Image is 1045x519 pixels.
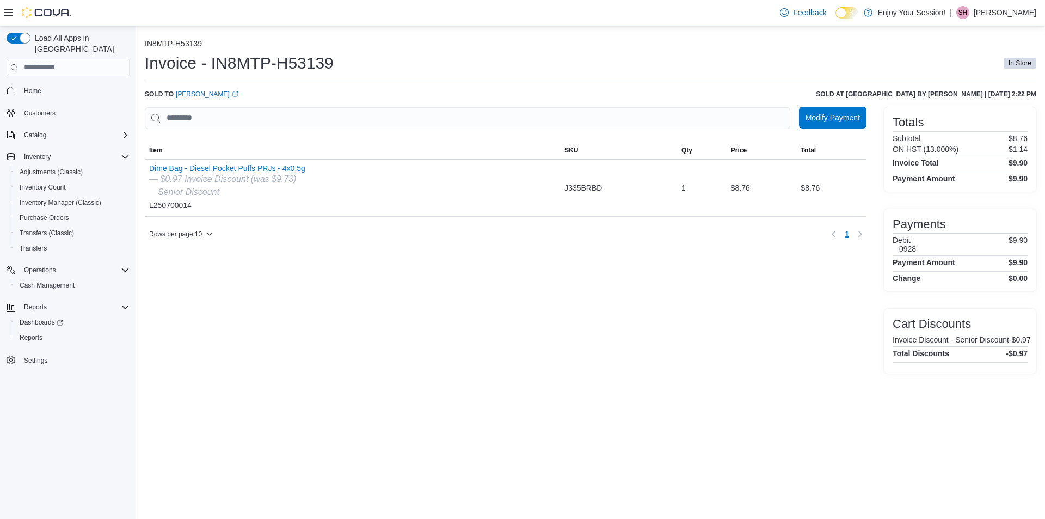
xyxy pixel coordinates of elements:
button: Page 1 of 1 [840,225,853,243]
div: — $0.97 Invoice Discount (was $9.73) [149,173,305,186]
a: Adjustments (Classic) [15,166,87,179]
span: Settings [20,353,130,367]
i: Senior Discount [158,187,219,197]
span: Customers [24,109,56,118]
input: This is a search bar. As you type, the results lower in the page will automatically filter. [145,107,790,129]
span: J335BRBD [564,181,602,194]
p: $9.90 [1009,236,1028,253]
span: Adjustments (Classic) [20,168,83,176]
span: In Store [1009,58,1031,68]
span: Reports [20,333,42,342]
h4: $9.90 [1009,258,1028,267]
button: Adjustments (Classic) [11,164,134,180]
button: IN8MTP-H53139 [145,39,202,48]
button: SKU [560,142,677,159]
div: L250700014 [149,164,305,212]
h3: Payments [893,218,946,231]
span: SH [958,6,968,19]
a: Dashboards [15,316,67,329]
a: [PERSON_NAME]External link [176,90,238,99]
a: Inventory Manager (Classic) [15,196,106,209]
h1: Invoice - IN8MTP-H53139 [145,52,334,74]
svg: External link [232,91,238,97]
button: Reports [20,301,51,314]
span: Home [24,87,41,95]
span: Settings [24,356,47,365]
button: Transfers [11,241,134,256]
span: Cash Management [15,279,130,292]
button: Item [145,142,560,159]
span: Cash Management [20,281,75,290]
a: Reports [15,331,47,344]
span: 1 [845,229,849,240]
span: Reports [20,301,130,314]
span: Catalog [20,129,130,142]
a: Transfers (Classic) [15,227,78,240]
button: Catalog [2,127,134,143]
h4: $9.90 [1009,174,1028,183]
span: SKU [564,146,578,155]
h3: Totals [893,116,924,129]
div: Scott Harrocks [956,6,969,19]
p: [PERSON_NAME] [974,6,1036,19]
span: Inventory Manager (Classic) [15,196,130,209]
span: Purchase Orders [20,213,69,222]
span: Catalog [24,131,46,139]
span: Inventory [24,152,51,161]
div: $8.76 [796,177,866,199]
button: Inventory [20,150,55,163]
span: Transfers [20,244,47,253]
span: Dashboards [15,316,130,329]
button: Dime Bag - Diesel Pocket Puffs PRJs - 4x0.5g [149,164,305,173]
button: Inventory Count [11,180,134,195]
span: Transfers [15,242,130,255]
a: Dashboards [11,315,134,330]
button: Previous page [827,228,840,241]
span: Operations [24,266,56,274]
span: Rows per page : 10 [149,230,202,239]
button: Operations [20,264,60,277]
a: Feedback [776,2,831,23]
span: Load All Apps in [GEOGRAPHIC_DATA] [30,33,130,54]
button: Transfers (Classic) [11,225,134,241]
a: Purchase Orders [15,211,73,224]
h4: Invoice Total [893,158,939,167]
button: Purchase Orders [11,210,134,225]
div: 1 [677,177,727,199]
p: $1.14 [1009,145,1028,154]
a: Transfers [15,242,51,255]
button: Settings [2,352,134,368]
a: Inventory Count [15,181,70,194]
span: Feedback [793,7,826,18]
button: Inventory [2,149,134,164]
ul: Pagination for table: MemoryTable from EuiInMemoryTable [840,225,853,243]
a: Customers [20,107,60,120]
nav: Pagination for table: MemoryTable from EuiInMemoryTable [827,225,866,243]
h4: Payment Amount [893,258,955,267]
span: Transfers (Classic) [20,229,74,237]
span: Modify Payment [806,112,860,123]
nav: An example of EuiBreadcrumbs [145,39,1036,50]
button: Next page [853,228,866,241]
button: Total [796,142,866,159]
button: Home [2,83,134,99]
span: Inventory Count [15,181,130,194]
span: Adjustments (Classic) [15,166,130,179]
button: Catalog [20,129,51,142]
span: Inventory [20,150,130,163]
div: Sold to [145,90,238,99]
h4: $0.00 [1009,274,1028,283]
p: $8.76 [1009,134,1028,143]
h4: -$0.97 [1006,349,1028,358]
a: Cash Management [15,279,79,292]
input: Dark Mode [835,7,858,19]
button: Reports [11,330,134,345]
nav: Complex example [7,78,130,396]
span: Transfers (Classic) [15,227,130,240]
button: Qty [677,142,727,159]
h6: Invoice Discount - Senior Discount [893,335,1009,344]
button: Price [727,142,797,159]
p: -$0.97 [1009,335,1031,344]
img: Cova [22,7,71,18]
